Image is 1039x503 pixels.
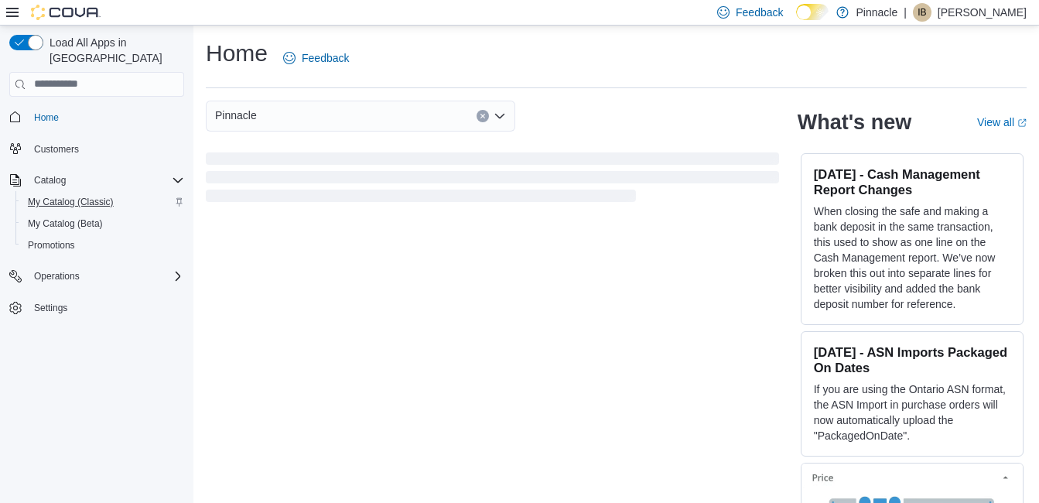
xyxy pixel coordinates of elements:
[494,110,506,122] button: Open list of options
[856,3,898,22] p: Pinnacle
[3,169,190,191] button: Catalog
[15,213,190,234] button: My Catalog (Beta)
[3,106,190,128] button: Home
[206,38,268,69] h1: Home
[28,267,86,286] button: Operations
[9,100,184,360] nav: Complex example
[798,110,911,135] h2: What's new
[34,143,79,156] span: Customers
[814,204,1010,312] p: When closing the safe and making a bank deposit in the same transaction, this used to show as one...
[34,174,66,186] span: Catalog
[913,3,931,22] div: Isabelle Bujold
[277,43,355,74] a: Feedback
[15,234,190,256] button: Promotions
[904,3,907,22] p: |
[15,191,190,213] button: My Catalog (Classic)
[43,35,184,66] span: Load All Apps in [GEOGRAPHIC_DATA]
[28,267,184,286] span: Operations
[28,171,184,190] span: Catalog
[28,217,103,230] span: My Catalog (Beta)
[28,239,75,251] span: Promotions
[302,50,349,66] span: Feedback
[34,270,80,282] span: Operations
[28,108,65,127] a: Home
[31,5,101,20] img: Cova
[1017,118,1027,128] svg: External link
[28,140,85,159] a: Customers
[22,236,81,255] a: Promotions
[28,108,184,127] span: Home
[28,196,114,208] span: My Catalog (Classic)
[736,5,783,20] span: Feedback
[477,110,489,122] button: Clear input
[28,171,72,190] button: Catalog
[22,236,184,255] span: Promotions
[977,116,1027,128] a: View allExternal link
[34,111,59,124] span: Home
[3,138,190,160] button: Customers
[22,214,184,233] span: My Catalog (Beta)
[22,193,184,211] span: My Catalog (Classic)
[796,4,829,20] input: Dark Mode
[3,265,190,287] button: Operations
[28,299,73,317] a: Settings
[814,166,1010,197] h3: [DATE] - Cash Management Report Changes
[814,344,1010,375] h3: [DATE] - ASN Imports Packaged On Dates
[22,214,109,233] a: My Catalog (Beta)
[796,20,797,21] span: Dark Mode
[28,139,184,159] span: Customers
[814,382,1010,443] p: If you are using the Ontario ASN format, the ASN Import in purchase orders will now automatically...
[28,298,184,317] span: Settings
[206,156,779,205] span: Loading
[3,296,190,319] button: Settings
[215,106,257,125] span: Pinnacle
[938,3,1027,22] p: [PERSON_NAME]
[22,193,120,211] a: My Catalog (Classic)
[34,302,67,314] span: Settings
[918,3,926,22] span: IB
